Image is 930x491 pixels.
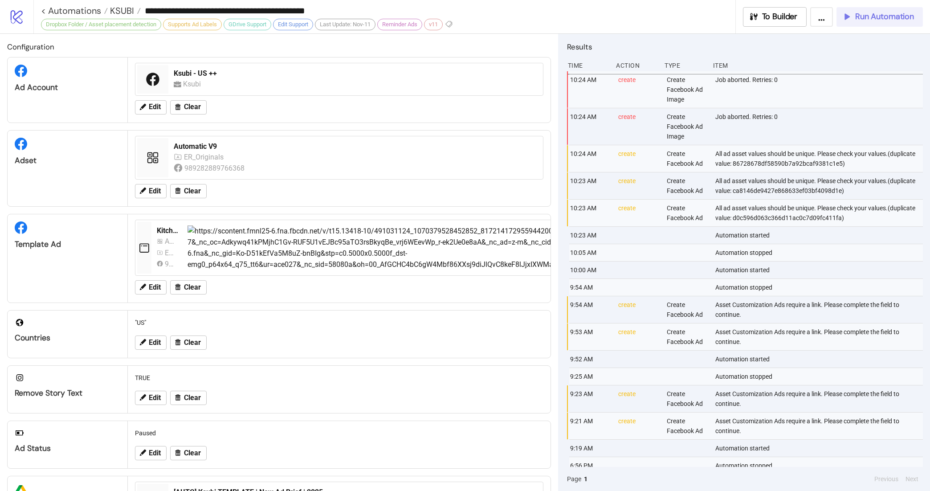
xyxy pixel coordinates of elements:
div: create [617,200,660,226]
button: Edit [135,446,167,460]
div: TRUE [131,369,547,386]
div: Template Ad [15,239,120,250]
div: Automation stopped [714,368,925,385]
div: Create Facebook Ad [666,296,708,323]
div: 10:24 AM [569,108,612,145]
div: Ksubi - US ++ [174,69,538,78]
span: Edit [149,394,161,402]
div: All ad asset values should be unique. Please check your values.(duplicate value: ca8146de9427e868... [714,172,925,199]
div: 9:53 AM [569,323,612,350]
div: Automatic V9 [174,142,538,151]
div: "US" [131,314,547,331]
button: ... [810,7,833,27]
div: GDrive Support [224,19,271,30]
button: Clear [170,336,207,350]
div: Edit Support [273,19,313,30]
div: Ksubi [183,78,204,90]
button: 1 [581,474,590,484]
button: Clear [170,100,207,115]
div: 9:23 AM [569,385,612,412]
img: https://scontent.fmnl25-6.fna.fbcdn.net/v/t15.13418-10/491031124_1070379528452852_817214172955944... [188,225,678,270]
span: Clear [184,103,201,111]
span: Clear [184,187,201,195]
span: Edit [149,187,161,195]
div: Asset Customization Ads require a link. Please complete the field to continue. [714,296,925,323]
div: create [617,385,660,412]
div: 10:05 AM [569,244,612,261]
div: 6:56 PM [569,457,612,474]
div: Ad Status [15,443,120,454]
span: To Builder [762,12,798,22]
div: create [617,145,660,172]
div: 10:23 AM [569,227,612,244]
div: Paused [131,425,547,442]
div: Create Facebook Ad [666,413,708,439]
button: Clear [170,184,207,198]
div: 9:54 AM [569,296,612,323]
span: Edit [149,283,161,291]
div: ER_Originals [165,247,177,258]
span: Run Automation [855,12,914,22]
div: ER_Originals [184,151,226,163]
div: Ad Account [15,82,120,93]
div: create [617,323,660,350]
div: 9:25 AM [569,368,612,385]
div: Automation started [714,440,925,457]
div: Adset [15,155,120,166]
span: Edit [149,103,161,111]
div: Automatic V3 [165,236,177,247]
div: create [617,71,660,108]
div: Create Facebook Ad [666,385,708,412]
div: Time [567,57,609,74]
div: create [617,413,660,439]
div: Type [664,57,706,74]
div: 9:52 AM [569,351,612,368]
div: 10:23 AM [569,172,612,199]
h2: Configuration [7,41,551,53]
div: v11 [424,19,443,30]
div: create [617,296,660,323]
div: 9:21 AM [569,413,612,439]
button: Clear [170,280,207,295]
div: 989282889766368 [184,163,246,174]
div: 10:24 AM [569,71,612,108]
span: Clear [184,283,201,291]
div: Automation started [714,227,925,244]
button: Edit [135,336,167,350]
button: Previous [872,474,901,484]
div: Item [712,57,923,74]
div: 989282889766368 [165,258,177,270]
div: Dropbox Folder / Asset placement detection [41,19,161,30]
div: Action [615,57,657,74]
div: 9:54 AM [569,279,612,296]
div: create [617,108,660,145]
div: Create Facebook Ad Image [666,71,708,108]
div: Create Facebook Ad Image [666,108,708,145]
div: Asset Customization Ads require a link. Please complete the field to continue. [714,413,925,439]
button: Edit [135,100,167,115]
div: Automation started [714,262,925,278]
button: Edit [135,280,167,295]
div: Job aborted. Retries: 0 [714,108,925,145]
h2: Results [567,41,923,53]
button: Clear [170,446,207,460]
div: 9:19 AM [569,440,612,457]
span: Edit [149,449,161,457]
span: Clear [184,339,201,347]
button: To Builder [743,7,807,27]
div: Automation stopped [714,457,925,474]
div: Create Facebook Ad [666,145,708,172]
div: Automation started [714,351,925,368]
div: 10:00 AM [569,262,612,278]
div: Remove Story Text [15,388,120,398]
div: 10:23 AM [569,200,612,226]
span: Edit [149,339,161,347]
div: Create Facebook Ad [666,323,708,350]
div: 10:24 AM [569,145,612,172]
div: All ad asset values should be unique. Please check your values.(duplicate value: d0c596d063c366d1... [714,200,925,226]
span: Page [567,474,581,484]
div: Create Facebook Ad [666,172,708,199]
div: Asset Customization Ads require a link. Please complete the field to continue. [714,385,925,412]
a: KSUBI [108,6,141,15]
div: Countries [15,333,120,343]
